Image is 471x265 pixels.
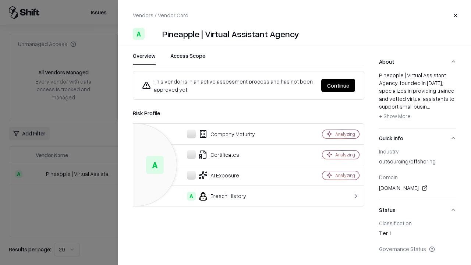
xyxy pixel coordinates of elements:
button: Status [379,200,456,220]
div: Analyzing [335,152,355,158]
button: Continue [321,79,355,92]
div: A [133,28,145,40]
div: This vendor is in an active assessment process and has not been approved yet. [142,77,315,93]
div: Tier 1 [379,229,456,240]
div: A [187,192,196,201]
img: Pineapple | Virtual Assistant Agency [148,28,159,40]
button: Access Scope [170,52,205,65]
div: Quick Info [379,148,456,200]
div: About [379,71,456,128]
div: Analyzing [335,131,355,137]
div: Breach History [139,192,297,201]
div: Classification [379,220,456,226]
div: Certificates [139,150,297,159]
button: About [379,52,456,71]
div: Domain [379,174,456,180]
div: Governance Status [379,245,456,252]
div: Industry [379,148,456,155]
div: Company Maturity [139,130,297,138]
div: AI Exposure [139,171,297,180]
span: ... [427,103,430,110]
div: A [146,156,164,174]
button: Quick Info [379,128,456,148]
div: [DOMAIN_NAME] [379,184,456,192]
span: + Show More [379,113,411,119]
div: Risk Profile [133,109,364,117]
div: Pineapple | Virtual Assistant Agency, founded in [DATE], specializes in providing trained and vet... [379,71,456,122]
button: Overview [133,52,156,65]
div: outsourcing/offshoring [379,158,456,168]
div: Analyzing [335,172,355,179]
button: + Show More [379,110,411,122]
div: Pineapple | Virtual Assistant Agency [162,28,299,40]
p: Vendors / Vendor Card [133,11,188,19]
